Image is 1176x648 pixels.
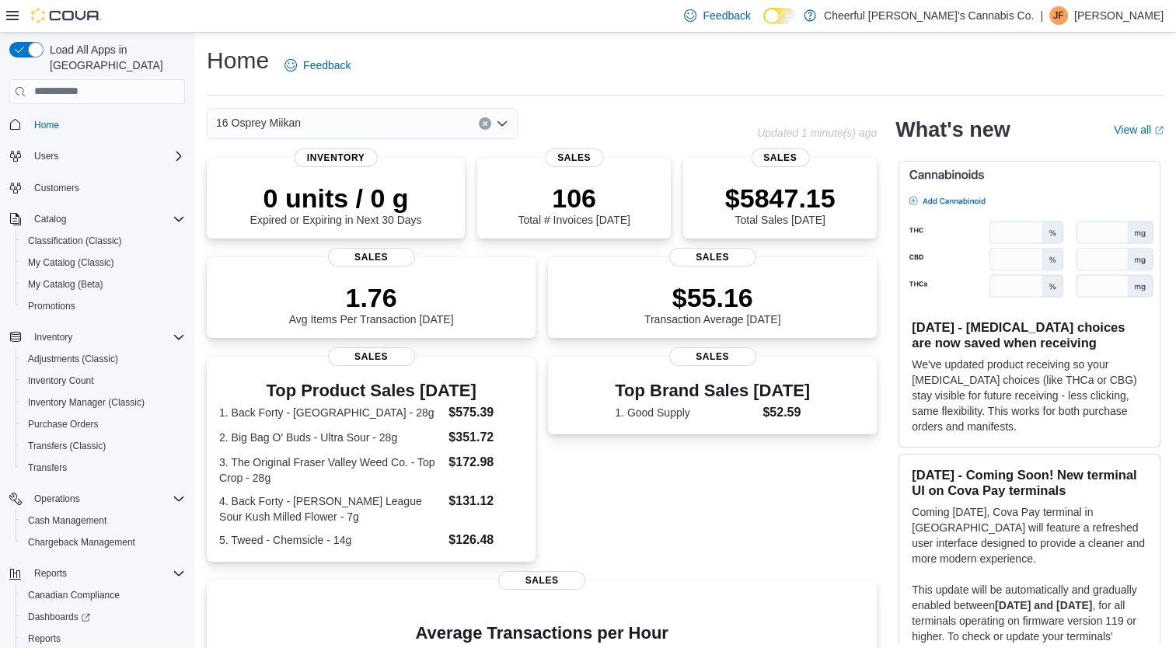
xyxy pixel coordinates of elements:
button: Catalog [3,208,191,230]
h3: Top Brand Sales [DATE] [615,381,810,400]
span: Dark Mode [763,24,764,25]
div: Jason Fitzpatrick [1049,6,1068,25]
button: My Catalog (Beta) [16,273,191,295]
button: Users [3,145,191,167]
span: Operations [34,493,80,505]
button: Inventory [3,326,191,348]
button: Chargeback Management [16,531,191,553]
span: Dashboards [28,611,90,623]
span: Inventory Count [28,375,94,387]
span: Classification (Classic) [28,235,122,247]
button: Reports [3,563,191,584]
span: Transfers (Classic) [22,437,185,455]
a: Transfers [22,458,73,477]
div: Transaction Average [DATE] [644,282,781,326]
div: Expired or Expiring in Next 30 Days [250,183,422,226]
a: Customers [28,179,85,197]
a: Cash Management [22,511,113,530]
dt: 4. Back Forty - [PERSON_NAME] League Sour Kush Milled Flower - 7g [219,493,442,524]
span: Chargeback Management [28,536,135,549]
dd: $131.12 [448,492,523,510]
span: Feedback [703,8,750,23]
span: Purchase Orders [22,415,185,434]
p: 0 units / 0 g [250,183,422,214]
a: View allExternal link [1114,124,1164,136]
span: Purchase Orders [28,418,99,430]
p: | [1040,6,1043,25]
a: Feedback [278,50,357,81]
input: Dark Mode [763,8,796,24]
span: Home [34,119,59,131]
span: JF [1053,6,1063,25]
p: Cheerful [PERSON_NAME]'s Cannabis Co. [824,6,1034,25]
button: Adjustments (Classic) [16,348,191,370]
span: Sales [669,248,756,267]
span: Transfers (Classic) [28,440,106,452]
button: Reports [28,564,73,583]
button: Cash Management [16,510,191,531]
span: Transfers [28,462,67,474]
div: Total # Invoices [DATE] [518,183,630,226]
span: Inventory Manager (Classic) [28,396,145,409]
button: Purchase Orders [16,413,191,435]
span: Promotions [22,297,185,315]
dt: 3. The Original Fraser Valley Weed Co. - Top Crop - 28g [219,455,442,486]
a: Reports [22,629,67,648]
button: Inventory [28,328,79,347]
h1: Home [207,45,269,76]
span: Home [28,115,185,134]
button: Users [28,147,65,165]
span: My Catalog (Beta) [28,278,103,291]
a: My Catalog (Classic) [22,253,120,272]
span: Feedback [303,57,351,73]
a: My Catalog (Beta) [22,275,110,294]
span: Load All Apps in [GEOGRAPHIC_DATA] [44,42,185,73]
button: Inventory Manager (Classic) [16,392,191,413]
span: Sales [328,347,415,366]
button: Operations [3,488,191,510]
p: Updated 1 minute(s) ago [757,127,877,139]
span: 16 Osprey Miikan [216,113,301,132]
span: Sales [498,571,585,590]
dt: 1. Good Supply [615,405,756,420]
span: Canadian Compliance [28,589,120,601]
span: Inventory [295,148,378,167]
button: My Catalog (Classic) [16,252,191,273]
span: Inventory [28,328,185,347]
p: 106 [518,183,630,214]
span: Operations [28,489,185,508]
a: Transfers (Classic) [22,437,112,455]
span: Sales [751,148,809,167]
button: Transfers (Classic) [16,435,191,457]
dd: $575.39 [448,403,523,422]
button: Promotions [16,295,191,317]
dt: 5. Tweed - Chemsicle - 14g [219,532,442,548]
a: Canadian Compliance [22,586,126,604]
dd: $52.59 [762,403,810,422]
button: Home [3,113,191,136]
button: Inventory Count [16,370,191,392]
div: Total Sales [DATE] [725,183,836,226]
span: Sales [545,148,603,167]
span: Inventory Manager (Classic) [22,393,185,412]
a: Promotions [22,297,82,315]
button: Canadian Compliance [16,584,191,606]
span: Catalog [28,210,185,228]
h3: Top Product Sales [DATE] [219,381,523,400]
a: Adjustments (Classic) [22,350,124,368]
span: Reports [22,629,185,648]
a: Home [28,116,65,134]
p: 1.76 [289,282,454,313]
span: Users [34,150,58,162]
button: Operations [28,489,86,508]
a: Purchase Orders [22,415,105,434]
span: My Catalog (Beta) [22,275,185,294]
button: Clear input [479,117,491,130]
span: Classification (Classic) [22,232,185,250]
span: My Catalog (Classic) [28,256,114,269]
p: Coming [DATE], Cova Pay terminal in [GEOGRAPHIC_DATA] will feature a refreshed user interface des... [912,504,1147,566]
button: Open list of options [496,117,508,130]
span: Inventory [34,331,72,343]
p: [PERSON_NAME] [1074,6,1164,25]
button: Classification (Classic) [16,230,191,252]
